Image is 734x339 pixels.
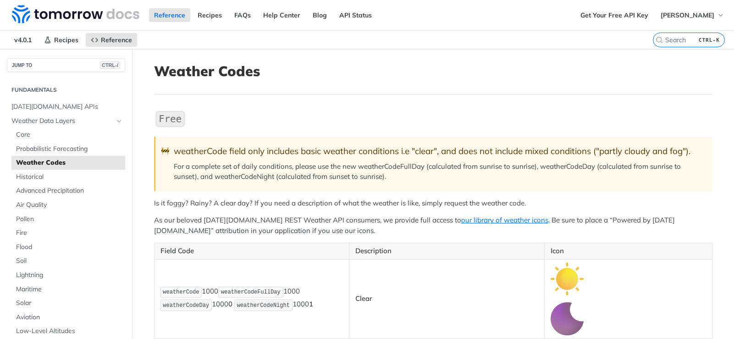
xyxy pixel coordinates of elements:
a: Reference [149,8,190,22]
strong: 1 [309,300,313,309]
img: clear_day [551,262,584,295]
a: Help Center [258,8,305,22]
span: Air Quality [16,200,123,210]
span: Flood [16,243,123,252]
a: Get Your Free API Key [575,8,653,22]
a: Blog [308,8,332,22]
span: 🚧 [161,146,170,156]
span: Maritime [16,285,123,294]
a: Weather Data LayersHide subpages for Weather Data Layers [7,114,125,128]
span: Probabilistic Forecasting [16,144,123,154]
span: Soil [16,256,123,266]
span: CTRL-/ [100,61,120,69]
span: Historical [16,172,123,182]
span: Expand image [551,314,584,322]
a: Solar [11,296,125,310]
p: Description [355,246,538,256]
span: Low-Level Altitudes [16,327,123,336]
p: As our beloved [DATE][DOMAIN_NAME] REST Weather API consumers, we provide full access to . Be sur... [154,215,712,236]
a: Pollen [11,212,125,226]
span: Weather Data Layers [11,117,113,126]
button: Hide subpages for Weather Data Layers [116,117,123,125]
h1: Weather Codes [154,63,712,79]
a: Air Quality [11,198,125,212]
a: Probabilistic Forecasting [11,142,125,156]
span: Recipes [54,36,78,44]
span: Core [16,130,123,139]
span: Weather Codes [16,158,123,167]
h2: Fundamentals [7,86,125,94]
span: [DATE][DOMAIN_NAME] APIs [11,102,123,111]
img: clear_night [551,302,584,335]
span: v4.0.1 [9,33,37,47]
span: Aviation [16,313,123,322]
span: [PERSON_NAME] [661,11,714,19]
span: Pollen [16,215,123,224]
a: Reference [86,33,137,47]
strong: 0 [228,300,232,309]
button: JUMP TOCTRL-/ [7,58,125,72]
a: Aviation [11,311,125,324]
span: Advanced Precipitation [16,186,123,195]
a: Maritime [11,283,125,296]
a: API Status [334,8,377,22]
div: weatherCode field only includes basic weather conditions i.e "clear", and does not include mixed ... [174,146,703,156]
a: Core [11,128,125,142]
span: weatherCodeFullDay [221,289,281,295]
svg: Search [656,36,663,44]
a: our library of weather icons [461,216,548,224]
span: Solar [16,299,123,308]
a: Fire [11,226,125,240]
a: Flood [11,240,125,254]
span: weatherCodeDay [163,302,209,309]
p: Field Code [160,246,343,256]
a: [DATE][DOMAIN_NAME] APIs [7,100,125,114]
button: [PERSON_NAME] [656,8,729,22]
a: Lightning [11,268,125,282]
img: Tomorrow.io Weather API Docs [12,5,139,23]
span: Fire [16,228,123,238]
a: FAQs [229,8,256,22]
p: Is it foggy? Rainy? A clear day? If you need a description of what the weather is like, simply re... [154,198,712,209]
a: Advanced Precipitation [11,184,125,198]
a: Recipes [39,33,83,47]
span: weatherCode [163,289,199,295]
kbd: CTRL-K [696,35,722,44]
a: Weather Codes [11,156,125,170]
span: Expand image [551,274,584,283]
span: Reference [101,36,132,44]
span: Lightning [16,271,123,280]
p: Icon [551,246,706,256]
a: Historical [11,170,125,184]
strong: Clear [355,294,372,303]
p: For a complete set of daily conditions, please use the new weatherCodeFullDay (calculated from su... [174,161,703,182]
a: Low-Level Altitudes [11,324,125,338]
a: Recipes [193,8,227,22]
a: Soil [11,254,125,268]
p: 1000 1000 1000 1000 [160,286,343,312]
span: weatherCodeNight [237,302,290,309]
